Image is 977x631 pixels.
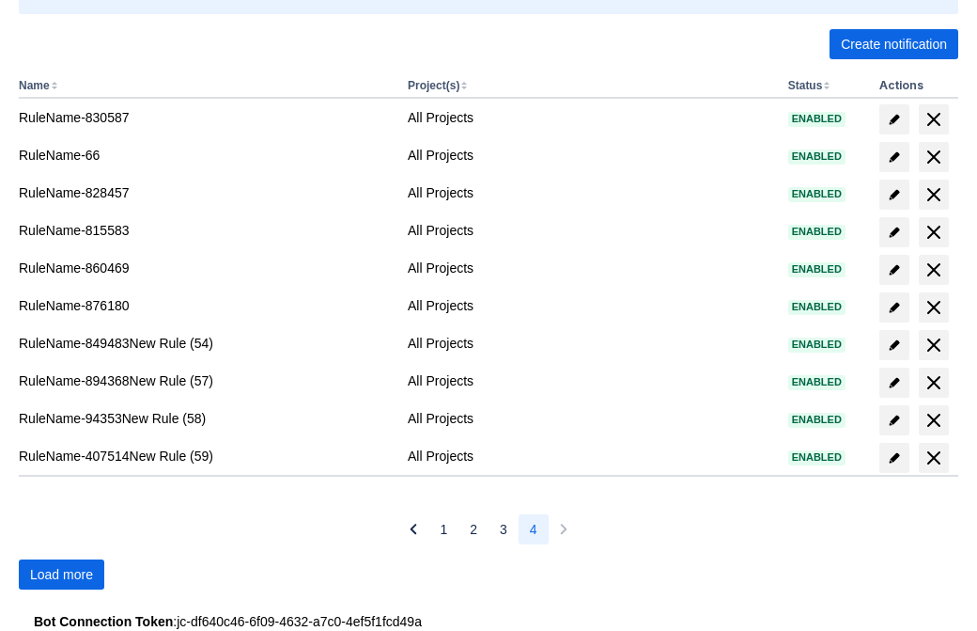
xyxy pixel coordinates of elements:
[530,514,537,544] span: 4
[19,146,393,165] div: RuleName-66
[788,114,845,124] span: Enabled
[519,514,549,544] button: Page 4
[887,375,902,390] span: edit
[788,189,845,199] span: Enabled
[872,74,958,99] th: Actions
[408,146,773,165] div: All Projects
[408,409,773,428] div: All Projects
[923,146,945,168] span: delete
[408,371,773,390] div: All Projects
[458,514,488,544] button: Page 2
[923,183,945,206] span: delete
[788,151,845,162] span: Enabled
[887,413,902,428] span: edit
[923,108,945,131] span: delete
[408,259,773,277] div: All Projects
[19,447,393,465] div: RuleName-407514New Rule (59)
[788,415,845,425] span: Enabled
[923,371,945,394] span: delete
[19,79,50,92] button: Name
[923,409,945,432] span: delete
[887,338,902,353] span: edit
[488,514,519,544] button: Page 3
[398,514,428,544] button: Previous
[788,264,845,275] span: Enabled
[788,227,845,237] span: Enabled
[19,183,393,202] div: RuleName-828457
[830,29,958,59] button: Create notification
[428,514,458,544] button: Page 1
[34,614,173,629] strong: Bot Connection Token
[19,560,104,590] button: Load more
[408,296,773,315] div: All Projects
[19,221,393,240] div: RuleName-815583
[887,187,902,202] span: edit
[788,377,845,387] span: Enabled
[923,259,945,281] span: delete
[923,296,945,319] span: delete
[30,560,93,590] span: Load more
[841,29,947,59] span: Create notification
[887,262,902,277] span: edit
[408,447,773,465] div: All Projects
[408,183,773,202] div: All Projects
[398,514,578,544] nav: Pagination
[408,221,773,240] div: All Projects
[19,259,393,277] div: RuleName-860469
[19,108,393,127] div: RuleName-830587
[788,302,845,312] span: Enabled
[408,79,459,92] button: Project(s)
[887,225,902,240] span: edit
[408,334,773,353] div: All Projects
[788,79,823,92] button: Status
[19,409,393,428] div: RuleName-94353New Rule (58)
[923,447,945,469] span: delete
[549,514,579,544] button: Next
[470,514,477,544] span: 2
[408,108,773,127] div: All Projects
[19,296,393,315] div: RuleName-876180
[440,514,447,544] span: 1
[500,514,507,544] span: 3
[19,371,393,390] div: RuleName-894368New Rule (57)
[887,150,902,165] span: edit
[887,112,902,127] span: edit
[34,612,943,631] div: : jc-df640c46-6f09-4632-a7c0-4ef5f1fcd49a
[923,334,945,356] span: delete
[788,452,845,463] span: Enabled
[887,300,902,315] span: edit
[788,339,845,350] span: Enabled
[19,334,393,353] div: RuleName-849483New Rule (54)
[887,450,902,465] span: edit
[923,221,945,244] span: delete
